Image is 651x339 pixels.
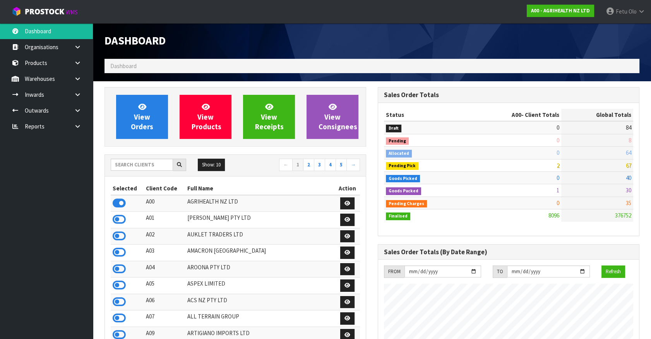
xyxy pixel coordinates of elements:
[386,162,418,170] span: Pending Pick
[557,187,559,194] span: 1
[185,228,335,245] td: AUKLET TRADERS LTD
[185,261,335,277] td: AROONA PTY LTD
[626,124,631,131] span: 84
[116,95,168,139] a: ViewOrders
[386,212,410,220] span: Finalised
[557,137,559,144] span: 0
[243,95,295,139] a: ViewReceipts
[144,294,185,310] td: A06
[144,212,185,228] td: A01
[111,159,173,171] input: Search clients
[185,294,335,310] td: ACS NZ PTY LTD
[626,174,631,181] span: 40
[626,149,631,156] span: 64
[25,7,64,17] span: ProStock
[303,159,314,171] a: 2
[110,62,137,70] span: Dashboard
[626,199,631,207] span: 35
[616,8,627,15] span: Fetu
[144,182,185,195] th: Client Code
[557,149,559,156] span: 0
[144,277,185,294] td: A05
[144,228,185,245] td: A02
[185,245,335,261] td: AMACRON [GEOGRAPHIC_DATA]
[493,265,507,278] div: TO
[629,8,637,15] span: Olo
[466,109,561,121] th: - Client Totals
[144,310,185,327] td: A07
[144,261,185,277] td: A04
[185,310,335,327] td: ALL TERRAIN GROUP
[557,199,559,207] span: 0
[548,212,559,219] span: 8096
[531,7,590,14] strong: A00 - AGRIHEALTH NZ LTD
[185,212,335,228] td: [PERSON_NAME] PTY LTD
[241,159,360,172] nav: Page navigation
[192,102,221,131] span: View Products
[386,137,409,145] span: Pending
[111,182,144,195] th: Selected
[336,159,347,171] a: 5
[180,95,231,139] a: ViewProducts
[386,187,421,195] span: Goods Packed
[386,200,427,208] span: Pending Charges
[185,195,335,212] td: AGRIHEALTH NZ LTD
[557,174,559,181] span: 0
[557,162,559,169] span: 2
[386,175,420,183] span: Goods Picked
[325,159,336,171] a: 4
[105,34,166,48] span: Dashboard
[319,102,357,131] span: View Consignees
[626,187,631,194] span: 30
[601,265,625,278] button: Refresh
[346,159,360,171] a: →
[626,162,631,169] span: 67
[255,102,284,131] span: View Receipts
[615,212,631,219] span: 376752
[527,5,594,17] a: A00 - AGRIHEALTH NZ LTD
[384,265,404,278] div: FROM
[185,182,335,195] th: Full Name
[185,277,335,294] td: ASPEX LIMITED
[384,248,633,256] h3: Sales Order Totals (By Date Range)
[384,109,466,121] th: Status
[557,124,559,131] span: 0
[279,159,293,171] a: ←
[292,159,303,171] a: 1
[198,159,225,171] button: Show: 10
[144,245,185,261] td: A03
[314,159,325,171] a: 3
[12,7,21,16] img: cube-alt.png
[131,102,153,131] span: View Orders
[384,91,633,99] h3: Sales Order Totals
[512,111,521,118] span: A00
[386,150,412,158] span: Allocated
[66,9,78,16] small: WMS
[386,125,401,132] span: Draft
[561,109,633,121] th: Global Totals
[335,182,360,195] th: Action
[307,95,358,139] a: ViewConsignees
[629,137,631,144] span: 8
[144,195,185,212] td: A00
